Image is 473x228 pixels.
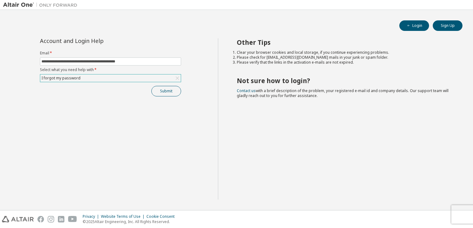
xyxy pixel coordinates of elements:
div: Privacy [83,214,101,219]
button: Submit [151,86,181,96]
div: Cookie Consent [146,214,178,219]
div: Account and Login Help [40,38,153,43]
img: Altair One [3,2,80,8]
span: with a brief description of the problem, your registered e-mail id and company details. Our suppo... [237,88,449,98]
a: Contact us [237,88,256,93]
img: instagram.svg [48,216,54,222]
button: Login [399,20,429,31]
p: © 2025 Altair Engineering, Inc. All Rights Reserved. [83,219,178,224]
div: I forgot my password [41,75,81,82]
button: Sign Up [433,20,462,31]
li: Clear your browser cookies and local storage, if you continue experiencing problems. [237,50,452,55]
img: youtube.svg [68,216,77,222]
div: I forgot my password [40,74,181,82]
img: linkedin.svg [58,216,64,222]
li: Please verify that the links in the activation e-mails are not expired. [237,60,452,65]
label: Select what you need help with [40,67,181,72]
h2: Other Tips [237,38,452,46]
img: facebook.svg [37,216,44,222]
label: Email [40,51,181,56]
div: Website Terms of Use [101,214,146,219]
h2: Not sure how to login? [237,77,452,85]
img: altair_logo.svg [2,216,34,222]
li: Please check for [EMAIL_ADDRESS][DOMAIN_NAME] mails in your junk or spam folder. [237,55,452,60]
